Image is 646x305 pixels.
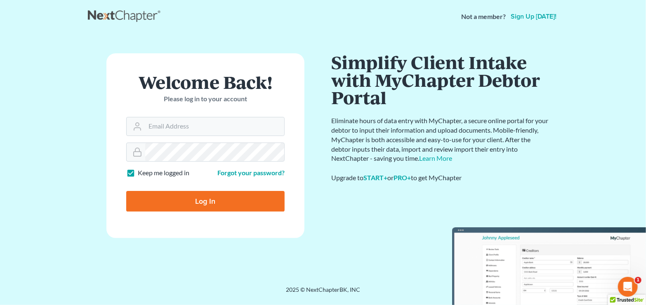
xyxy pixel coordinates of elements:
h1: Simplify Client Intake with MyChapter Debtor Portal [331,53,550,106]
a: START+ [363,174,387,181]
h1: Welcome Back! [126,73,285,91]
a: PRO+ [394,174,411,181]
label: Keep me logged in [138,168,189,178]
div: 2025 © NextChapterBK, INC [88,286,558,300]
a: Sign up [DATE]! [509,13,558,20]
span: 1 [635,277,641,284]
p: Please log in to your account [126,94,285,104]
iframe: Intercom live chat [618,277,638,297]
a: Learn More [419,154,452,162]
strong: Not a member? [461,12,506,21]
input: Log In [126,191,285,212]
p: Eliminate hours of data entry with MyChapter, a secure online portal for your debtor to input the... [331,116,550,163]
a: Forgot your password? [217,169,285,176]
input: Email Address [145,117,284,136]
div: Upgrade to or to get MyChapter [331,173,550,183]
